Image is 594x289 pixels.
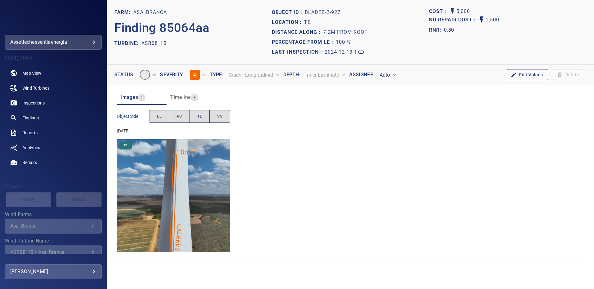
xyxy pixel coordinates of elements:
a: analytics noActive [5,140,102,155]
label: Assignee : [349,72,375,77]
p: Percentage from LE : [272,38,336,46]
label: Status : [114,72,135,77]
span: SS [217,113,222,120]
div: Inner Laminate [300,69,349,80]
p: 5,000 [456,7,470,16]
div: Wind Farms [5,219,102,233]
p: bladeB-2-927 [305,9,340,16]
span: - [140,72,149,78]
a: reports noActive [5,125,102,140]
span: Projected additional costs incurred by waiting 1 year to repair. This is a function of possible i... [429,16,478,24]
div: Auto [375,69,400,80]
button: SS [209,110,230,123]
span: The ratio of the additional incurred cost of repair in 1 year and the cost of repairing today. Fi... [429,25,454,35]
p: ASB08_15 [141,40,167,47]
p: 1,500 [486,16,499,24]
p: Distance along : [272,29,323,36]
h1: No Repair Cost : [429,17,478,23]
a: findings noActive [5,110,102,125]
p: Finding 85064aa [114,19,210,37]
div: Wind Turbine Name [5,245,102,260]
span: TE [197,113,202,120]
p: Location : [272,19,304,26]
p: 0.30 [444,26,454,34]
label: Wind Turbine Name [5,238,102,243]
a: windturbines noActive [5,81,102,96]
span: Repairs [22,159,37,166]
span: 7 [191,94,198,101]
div: assettechessentiaenergia [5,35,102,50]
button: PS [169,110,190,123]
span: Timeline [170,94,191,100]
div: Asa_Branca [10,223,89,229]
label: Depth : [283,72,301,77]
svg: Auto Cost [449,7,456,15]
span: 4 [193,72,196,78]
h4: Filters [5,183,102,189]
span: Object Side [117,113,149,119]
p: 2024-12-13-1 [325,48,357,56]
a: map noActive [5,66,102,81]
span: The base labour and equipment costs to repair the finding. Does not include the loss of productio... [429,7,449,16]
div: 4 [185,67,210,82]
p: Object ID : [272,9,305,16]
span: PS [177,113,182,120]
p: TURBINE: [114,40,141,47]
p: Last Inspection : [272,48,325,56]
span: Wind Turbines [22,85,49,91]
img: assettechessentiaenergia-logo [22,12,85,25]
h1: Cost : [429,9,449,15]
button: LE [149,110,169,123]
p: 7.2m from root [323,29,368,36]
span: Inspections [22,100,45,106]
span: Map View [22,70,41,76]
span: Reports [22,130,38,136]
a: repairs noActive [5,155,102,170]
p: Asa_Branca [133,9,167,16]
a: 2024-12-13-1 [325,48,365,56]
p: FARM: [114,9,133,16]
div: - [135,67,160,82]
span: Findings [22,115,39,121]
div: objectSide [149,110,230,123]
div: assettechessentiaenergia [10,37,96,47]
label: Type : [210,72,224,77]
button: Edit Values [507,69,548,81]
span: LE [157,113,162,120]
img: Asa_Branca/ASB08_15/2024-12-13-1/2024-12-13-2/image106wp106.jpg [117,139,230,252]
p: TE [304,19,311,26]
div: [DATE] [117,128,584,134]
label: Wind Farms [5,212,102,217]
h4: Navigation [5,55,102,61]
div: ASB08_15 / Asa_Branca [10,249,89,255]
label: Severity : [160,72,185,77]
span: 1 [138,94,145,101]
span: Analytics [22,144,40,151]
svg: Auto No Repair Cost [478,16,486,23]
a: inspections noActive [5,96,102,110]
span: TE [120,143,131,148]
div: Crack - Longitudinal [224,69,283,80]
div: [PERSON_NAME] [10,267,96,277]
h1: RNR: [429,26,444,34]
button: TE [190,110,210,123]
span: Images [121,94,138,100]
p: 100 % [336,38,351,46]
